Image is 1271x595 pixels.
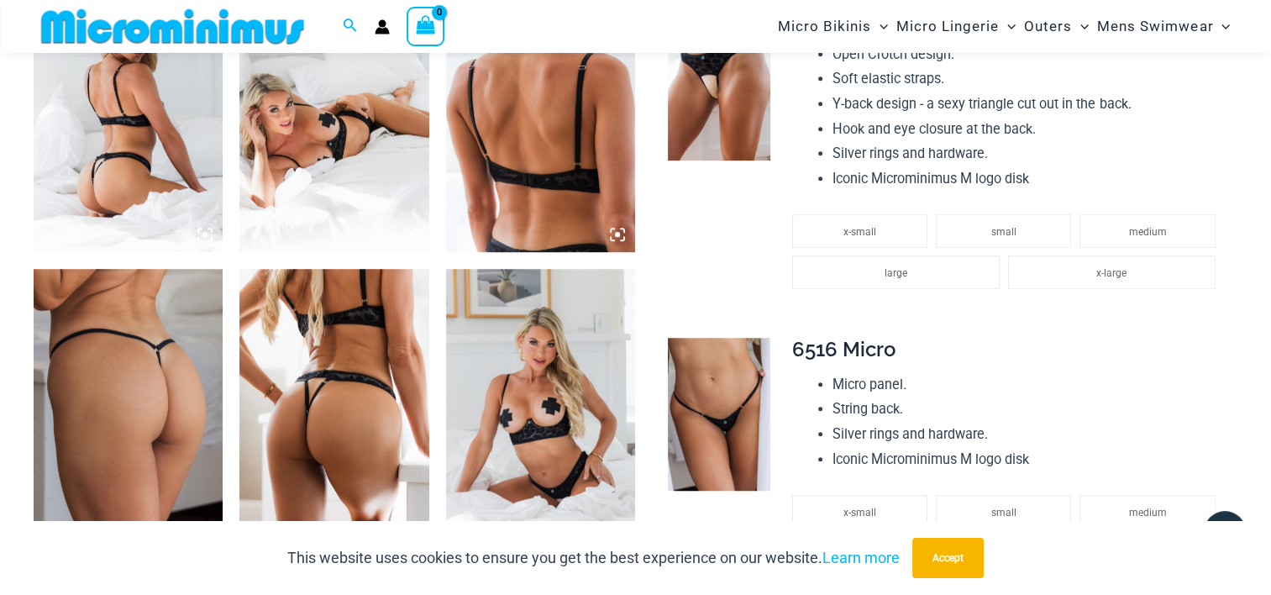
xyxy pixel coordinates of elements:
[375,19,390,34] a: Account icon link
[999,5,1016,48] span: Menu Toggle
[239,269,428,553] img: Nights Fall Silver Leopard 1036 Bra 6046 Thong
[822,549,900,566] a: Learn more
[1129,507,1167,519] span: medium
[792,214,927,248] li: x-small
[832,166,1223,192] li: Iconic Microminimus M logo disk
[832,141,1223,166] li: Silver rings and hardware.
[843,507,876,519] span: x-small
[343,16,358,37] a: Search icon link
[885,267,907,279] span: large
[1129,226,1167,238] span: medium
[892,5,1020,48] a: Micro LingerieMenu ToggleMenu Toggle
[912,538,984,578] button: Accept
[1093,5,1234,48] a: Mens SwimwearMenu ToggleMenu Toggle
[843,226,876,238] span: x-small
[832,92,1223,117] li: Y-back design - a sexy triangle cut out in the back.
[832,66,1223,92] li: Soft elastic straps.
[991,507,1016,519] span: small
[936,214,1071,248] li: small
[792,255,1000,289] li: large
[1097,5,1213,48] span: Mens Swimwear
[1020,5,1093,48] a: OutersMenu ToggleMenu Toggle
[407,7,445,45] a: View Shopping Cart, empty
[287,545,900,571] p: This website uses cookies to ensure you get the best experience on our website.
[774,5,892,48] a: Micro BikinisMenu ToggleMenu Toggle
[832,372,1223,398] li: Micro panel.
[832,397,1223,422] li: String back.
[1079,495,1215,529] li: medium
[1079,214,1215,248] li: medium
[668,8,769,161] img: Nights Fall Silver Leopard 6046 Thong
[832,117,1223,142] li: Hook and eye closure at the back.
[446,269,635,553] img: Nights Fall Silver Leopard 1036 Bra 6046 Thong
[832,422,1223,447] li: Silver rings and hardware.
[34,269,223,553] img: Nights Fall Silver Leopard 6516 Micro
[936,495,1071,529] li: small
[1024,5,1072,48] span: Outers
[792,495,927,529] li: x-small
[991,226,1016,238] span: small
[871,5,888,48] span: Menu Toggle
[1008,255,1216,289] li: x-large
[668,338,769,491] img: Nights Fall Silver Leopard 6516 Micro
[778,5,871,48] span: Micro Bikinis
[832,447,1223,472] li: Iconic Microminimus M logo disk
[771,3,1237,50] nav: Site Navigation
[832,42,1223,67] li: Open Crotch design.
[792,337,895,361] span: 6516 Micro
[1213,5,1230,48] span: Menu Toggle
[34,8,311,45] img: MM SHOP LOGO FLAT
[1072,5,1089,48] span: Menu Toggle
[896,5,999,48] span: Micro Lingerie
[1096,267,1127,279] span: x-large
